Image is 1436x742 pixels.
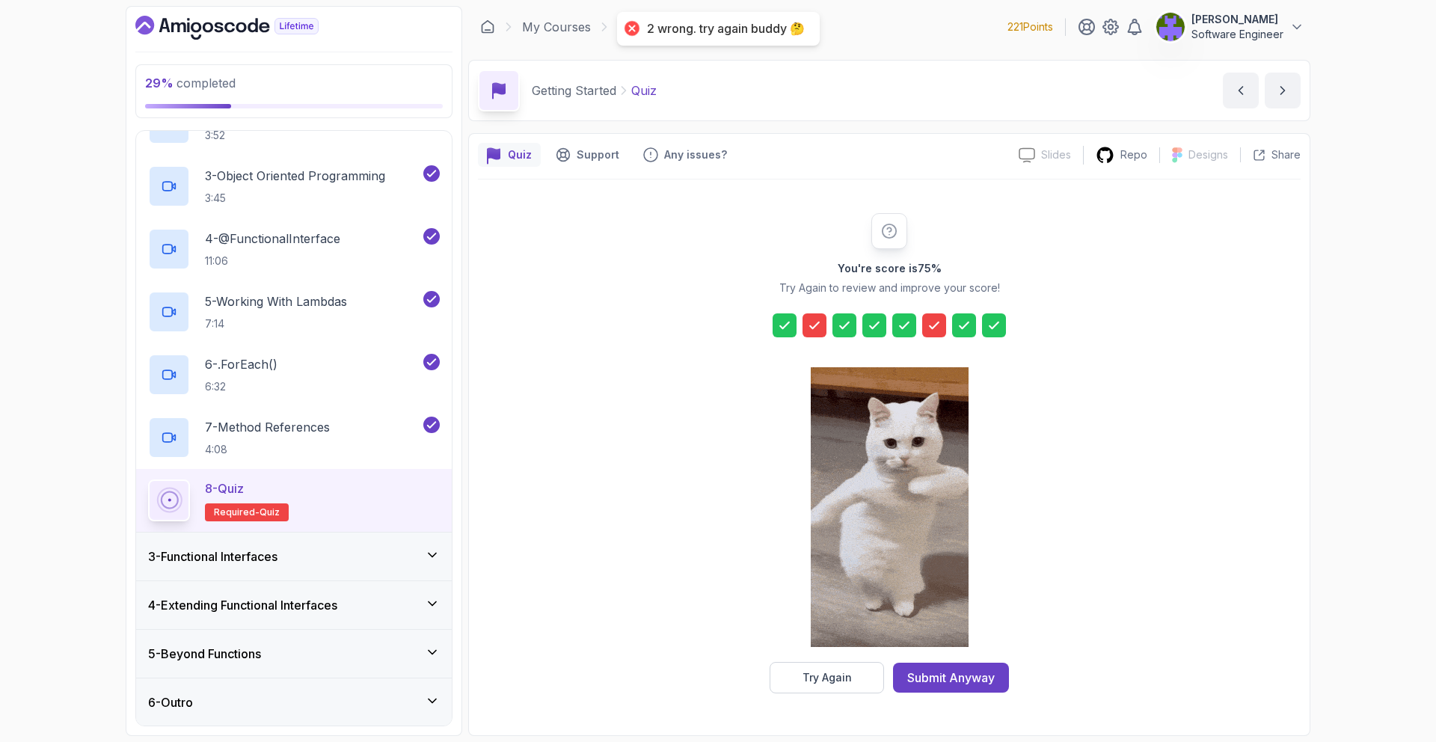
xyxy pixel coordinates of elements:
img: user profile image [1156,13,1185,41]
h3: 3 - Functional Interfaces [148,548,277,565]
button: 5-Working With Lambdas7:14 [148,291,440,333]
p: 11:06 [205,254,340,269]
p: 7:14 [205,316,347,331]
p: Any issues? [664,147,727,162]
button: 3-Object Oriented Programming3:45 [148,165,440,207]
p: 4 - @FunctionalInterface [205,230,340,248]
p: 4:08 [205,442,330,457]
button: 7-Method References4:08 [148,417,440,459]
div: Try Again [803,670,852,685]
p: Designs [1188,147,1228,162]
p: [PERSON_NAME] [1191,12,1283,27]
button: quiz button [478,143,541,167]
h3: 6 - Outro [148,693,193,711]
span: Required- [214,506,260,518]
button: Feedback button [634,143,736,167]
p: 6 - .forEach() [205,355,277,373]
img: cool-cat [811,367,969,647]
p: 3:52 [205,128,420,143]
a: Repo [1084,146,1159,165]
p: Repo [1120,147,1147,162]
a: My Courses [522,18,591,36]
span: completed [145,76,236,91]
button: 4-Extending Functional Interfaces [136,581,452,629]
button: Support button [547,143,628,167]
p: Quiz [631,82,657,99]
p: Quiz [508,147,532,162]
h2: You're score is 75 % [838,261,942,276]
p: Software Engineer [1191,27,1283,42]
p: 221 Points [1007,19,1053,34]
button: 6-Outro [136,678,452,726]
p: 6:32 [205,379,277,394]
button: Submit Anyway [893,663,1009,693]
p: Share [1271,147,1301,162]
span: 29 % [145,76,174,91]
a: Dashboard [480,19,495,34]
button: 3-Functional Interfaces [136,533,452,580]
a: Dashboard [135,16,353,40]
button: Try Again [770,662,884,693]
div: Submit Anyway [907,669,995,687]
div: 2 wrong. try again buddy 🤔 [647,21,805,37]
p: Slides [1041,147,1071,162]
p: 3:45 [205,191,385,206]
button: 5-Beyond Functions [136,630,452,678]
p: 3 - Object Oriented Programming [205,167,385,185]
span: quiz [260,506,280,518]
p: Getting Started [532,82,616,99]
p: Support [577,147,619,162]
h3: 5 - Beyond Functions [148,645,261,663]
button: 6-.forEach()6:32 [148,354,440,396]
p: 7 - Method References [205,418,330,436]
button: 8-QuizRequired-quiz [148,479,440,521]
button: 4-@FunctionalInterface11:06 [148,228,440,270]
h3: 4 - Extending Functional Interfaces [148,596,337,614]
button: next content [1265,73,1301,108]
button: previous content [1223,73,1259,108]
button: Share [1240,147,1301,162]
p: 8 - Quiz [205,479,244,497]
p: Try Again to review and improve your score! [779,280,1000,295]
p: 5 - Working With Lambdas [205,292,347,310]
button: user profile image[PERSON_NAME]Software Engineer [1156,12,1304,42]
